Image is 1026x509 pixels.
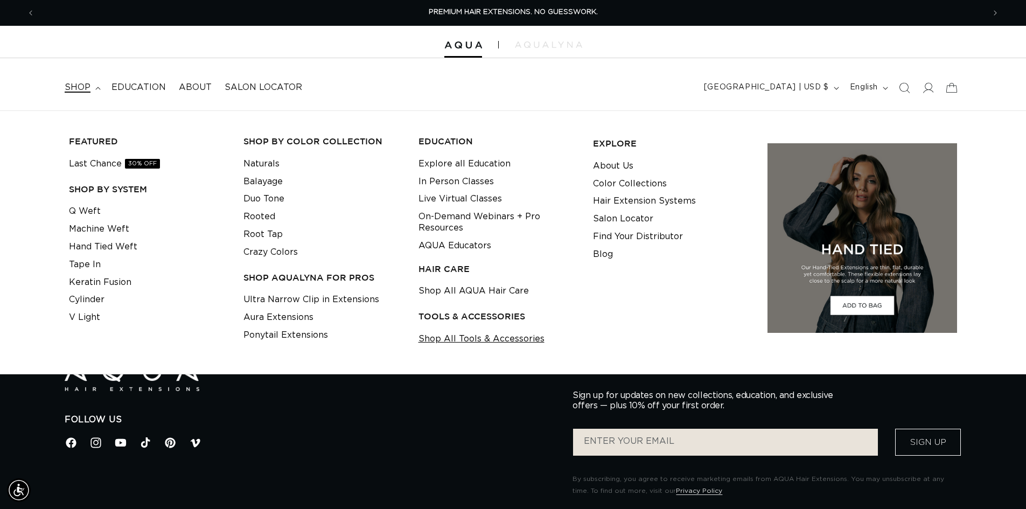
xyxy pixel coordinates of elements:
a: Cylinder [69,291,104,309]
summary: shop [58,75,105,100]
button: [GEOGRAPHIC_DATA] | USD $ [697,78,843,98]
a: Salon Locator [218,75,309,100]
a: On-Demand Webinars + Pro Resources [418,208,576,237]
a: In Person Classes [418,173,494,191]
a: Last Chance30% OFF [69,155,160,173]
a: Q Weft [69,203,101,220]
span: Salon Locator [225,82,302,93]
p: By subscribing, you agree to receive marketing emails from AQUA Hair Extensions. You may unsubscr... [573,473,961,497]
a: Tape In [69,256,101,274]
a: Live Virtual Classes [418,190,502,208]
h3: Shop AquaLyna for Pros [243,272,401,283]
a: Naturals [243,155,280,173]
h3: TOOLS & ACCESSORIES [418,311,576,322]
span: [GEOGRAPHIC_DATA] | USD $ [704,82,829,93]
a: Hand Tied Weft [69,238,137,256]
input: ENTER YOUR EMAIL [573,429,878,456]
a: Color Collections [593,175,667,193]
a: V Light [69,309,100,326]
span: PREMIUM HAIR EXTENSIONS. NO GUESSWORK. [429,9,598,16]
a: Machine Weft [69,220,129,238]
button: Next announcement [983,3,1007,23]
button: Previous announcement [19,3,43,23]
a: Rooted [243,208,275,226]
span: shop [65,82,90,93]
a: Find Your Distributor [593,228,683,246]
p: Sign up for updates on new collections, education, and exclusive offers — plus 10% off your first... [573,391,842,411]
h2: Follow Us [65,414,556,426]
a: Balayage [243,173,283,191]
a: Root Tap [243,226,283,243]
a: Ponytail Extensions [243,326,328,344]
h3: HAIR CARE [418,263,576,275]
h3: FEATURED [69,136,227,147]
div: Accessibility Menu [7,478,31,502]
span: English [850,82,878,93]
a: Aura Extensions [243,309,313,326]
a: Explore all Education [418,155,511,173]
a: Keratin Fusion [69,274,131,291]
a: Crazy Colors [243,243,298,261]
a: About [172,75,218,100]
a: Shop All Tools & Accessories [418,330,545,348]
a: Duo Tone [243,190,284,208]
span: 30% OFF [125,159,160,169]
span: Education [111,82,166,93]
h3: Shop by Color Collection [243,136,401,147]
a: About Us [593,157,633,175]
a: Blog [593,246,613,263]
summary: Search [892,76,916,100]
button: English [843,78,892,98]
a: Hair Extension Systems [593,192,696,210]
a: Salon Locator [593,210,653,228]
img: aqualyna.com [515,41,582,48]
a: AQUA Educators [418,237,491,255]
span: About [179,82,212,93]
a: Ultra Narrow Clip in Extensions [243,291,379,309]
a: Education [105,75,172,100]
a: Shop All AQUA Hair Care [418,282,529,300]
a: Privacy Policy [676,487,722,494]
h3: SHOP BY SYSTEM [69,184,227,195]
img: Aqua Hair Extensions [444,41,482,49]
h3: EDUCATION [418,136,576,147]
img: Aqua Hair Extensions [65,358,199,391]
h3: EXPLORE [593,138,751,149]
button: Sign Up [895,429,961,456]
iframe: Chat Widget [972,457,1026,509]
